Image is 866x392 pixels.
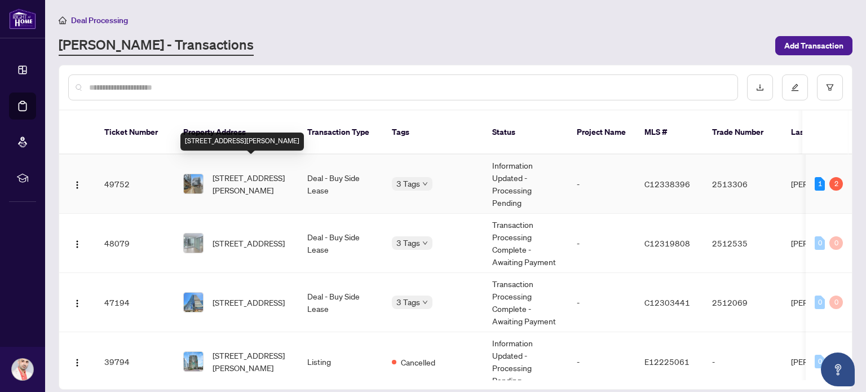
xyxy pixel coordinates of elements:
button: edit [782,74,808,100]
td: 47194 [95,273,174,332]
td: 2512069 [703,273,782,332]
td: 2512535 [703,214,782,273]
div: 1 [815,177,825,191]
span: [STREET_ADDRESS][PERSON_NAME] [213,171,289,196]
td: 48079 [95,214,174,273]
span: [STREET_ADDRESS][PERSON_NAME] [213,349,289,374]
div: 0 [815,296,825,309]
td: - [568,332,635,391]
span: 3 Tags [396,296,420,309]
td: 39794 [95,332,174,391]
span: filter [826,83,834,91]
th: Project Name [568,111,635,155]
button: Add Transaction [775,36,852,55]
img: logo [9,8,36,29]
th: Trade Number [703,111,782,155]
img: thumbnail-img [184,352,203,371]
span: 3 Tags [396,236,420,249]
th: Transaction Type [298,111,383,155]
th: Tags [383,111,483,155]
span: C12303441 [644,297,690,307]
th: Ticket Number [95,111,174,155]
td: - [568,214,635,273]
img: Profile Icon [12,359,33,380]
span: home [59,16,67,24]
span: download [756,83,764,91]
img: thumbnail-img [184,234,203,253]
td: Deal - Buy Side Lease [298,155,383,214]
span: Deal Processing [71,15,128,25]
div: 0 [829,296,843,309]
th: Status [483,111,568,155]
div: 0 [815,236,825,250]
img: Logo [73,358,82,367]
button: Logo [68,234,86,252]
div: [STREET_ADDRESS][PERSON_NAME] [180,133,304,151]
span: 3 Tags [396,177,420,190]
span: edit [791,83,799,91]
td: Information Updated - Processing Pending [483,155,568,214]
span: down [422,299,428,305]
th: Property Address [174,111,298,155]
span: [STREET_ADDRESS] [213,296,285,309]
td: Transaction Processing Complete - Awaiting Payment [483,214,568,273]
td: Deal - Buy Side Lease [298,214,383,273]
td: - [568,273,635,332]
img: thumbnail-img [184,293,203,312]
button: filter [817,74,843,100]
div: 0 [815,355,825,368]
span: Add Transaction [784,37,843,55]
td: Deal - Buy Side Lease [298,273,383,332]
td: - [568,155,635,214]
div: 0 [829,236,843,250]
td: Transaction Processing Complete - Awaiting Payment [483,273,568,332]
td: - [703,332,782,391]
span: down [422,181,428,187]
span: down [422,240,428,246]
button: download [747,74,773,100]
button: Logo [68,353,86,371]
div: 2 [829,177,843,191]
span: E12225061 [644,356,690,367]
span: Cancelled [401,356,435,368]
button: Logo [68,175,86,193]
button: Logo [68,293,86,311]
a: [PERSON_NAME] - Transactions [59,36,254,56]
td: Listing [298,332,383,391]
img: Logo [73,240,82,249]
span: C12338396 [644,179,690,189]
span: [STREET_ADDRESS] [213,237,285,249]
td: 49752 [95,155,174,214]
img: Logo [73,180,82,190]
td: Information Updated - Processing Pending [483,332,568,391]
button: Open asap [821,353,855,386]
span: C12319808 [644,238,690,248]
th: MLS # [635,111,703,155]
td: 2513306 [703,155,782,214]
img: thumbnail-img [184,174,203,193]
img: Logo [73,299,82,308]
